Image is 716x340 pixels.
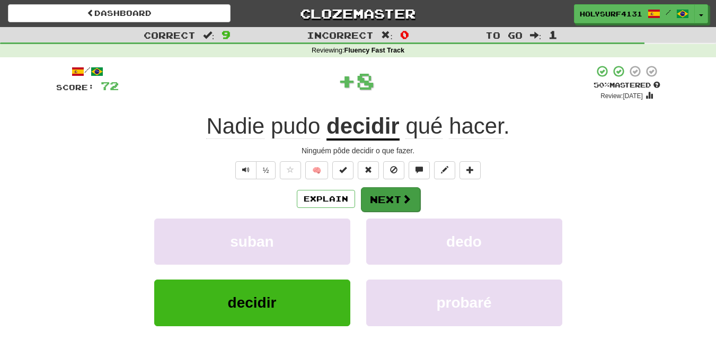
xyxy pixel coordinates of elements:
button: Play sentence audio (ctl+space) [235,161,257,179]
span: Incorrect [307,30,374,40]
span: Nadie [206,114,264,139]
span: / [666,8,671,16]
span: + [338,65,356,97]
span: HolySurf4131 [580,9,642,19]
span: 0 [400,28,409,41]
strong: Fluency Fast Track [344,47,404,54]
small: Review: [DATE] [600,92,643,100]
a: Clozemaster [246,4,469,23]
button: Reset to 0% Mastered (alt+r) [358,161,379,179]
span: : [530,31,542,40]
div: Mastered [594,81,660,90]
span: 50 % [594,81,609,89]
button: Next [361,187,420,212]
span: hacer [449,114,503,139]
button: decidir [154,280,350,326]
span: Score: [56,83,94,92]
button: Ignore sentence (alt+i) [383,161,404,179]
span: pudo [271,114,320,139]
span: : [203,31,215,40]
button: Edit sentence (alt+d) [434,161,455,179]
span: 1 [549,28,558,41]
u: decidir [326,114,400,141]
button: Add to collection (alt+a) [459,161,481,179]
button: Explain [297,190,355,208]
button: dedo [366,219,562,265]
div: / [56,65,119,78]
a: HolySurf4131 / [574,4,695,23]
span: probaré [436,294,491,311]
button: Set this sentence to 100% Mastered (alt+m) [332,161,353,179]
span: suban [230,233,273,250]
span: . [400,114,510,139]
span: dedo [446,233,482,250]
span: : [381,31,393,40]
span: Correct [144,30,196,40]
div: Text-to-speech controls [233,161,276,179]
a: Dashboard [8,4,231,22]
button: 🧠 [305,161,328,179]
button: Favorite sentence (alt+f) [280,161,301,179]
span: decidir [228,294,277,311]
span: 8 [356,67,375,94]
span: 72 [101,79,119,92]
div: Ninguém pôde decidir o que fazer. [56,145,660,156]
button: Discuss sentence (alt+u) [409,161,430,179]
button: probaré [366,280,562,326]
button: ½ [256,161,276,179]
span: 9 [222,28,231,41]
span: qué [405,114,443,139]
button: suban [154,219,350,265]
span: To go [485,30,523,40]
